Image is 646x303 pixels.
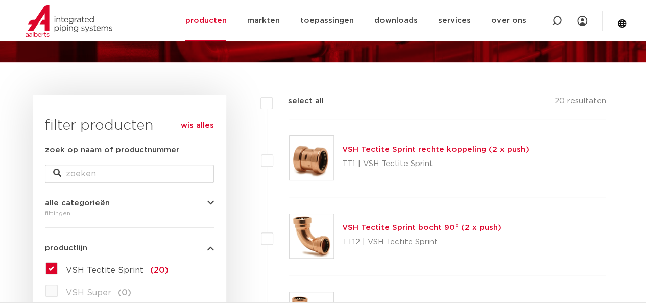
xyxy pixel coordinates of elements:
div: fittingen [45,207,214,219]
span: VSH Tectite Sprint [66,266,143,274]
label: zoek op naam of productnummer [45,144,179,156]
span: productlijn [45,244,87,252]
input: zoeken [45,165,214,183]
p: TT1 | VSH Tectite Sprint [342,156,529,172]
span: VSH Super [66,289,111,297]
span: alle categorieën [45,199,110,207]
span: (20) [150,266,169,274]
p: 20 resultaten [554,95,606,111]
img: Thumbnail for VSH Tectite Sprint bocht 90° (2 x push) [290,214,333,258]
button: alle categorieën [45,199,214,207]
label: select all [273,95,324,107]
span: (0) [118,289,131,297]
p: TT12 | VSH Tectite Sprint [342,234,501,250]
button: productlijn [45,244,214,252]
img: Thumbnail for VSH Tectite Sprint rechte koppeling (2 x push) [290,136,333,180]
h3: filter producten [45,115,214,136]
a: VSH Tectite Sprint rechte koppeling (2 x push) [342,146,529,153]
a: wis alles [181,120,214,132]
a: VSH Tectite Sprint bocht 90° (2 x push) [342,224,501,231]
